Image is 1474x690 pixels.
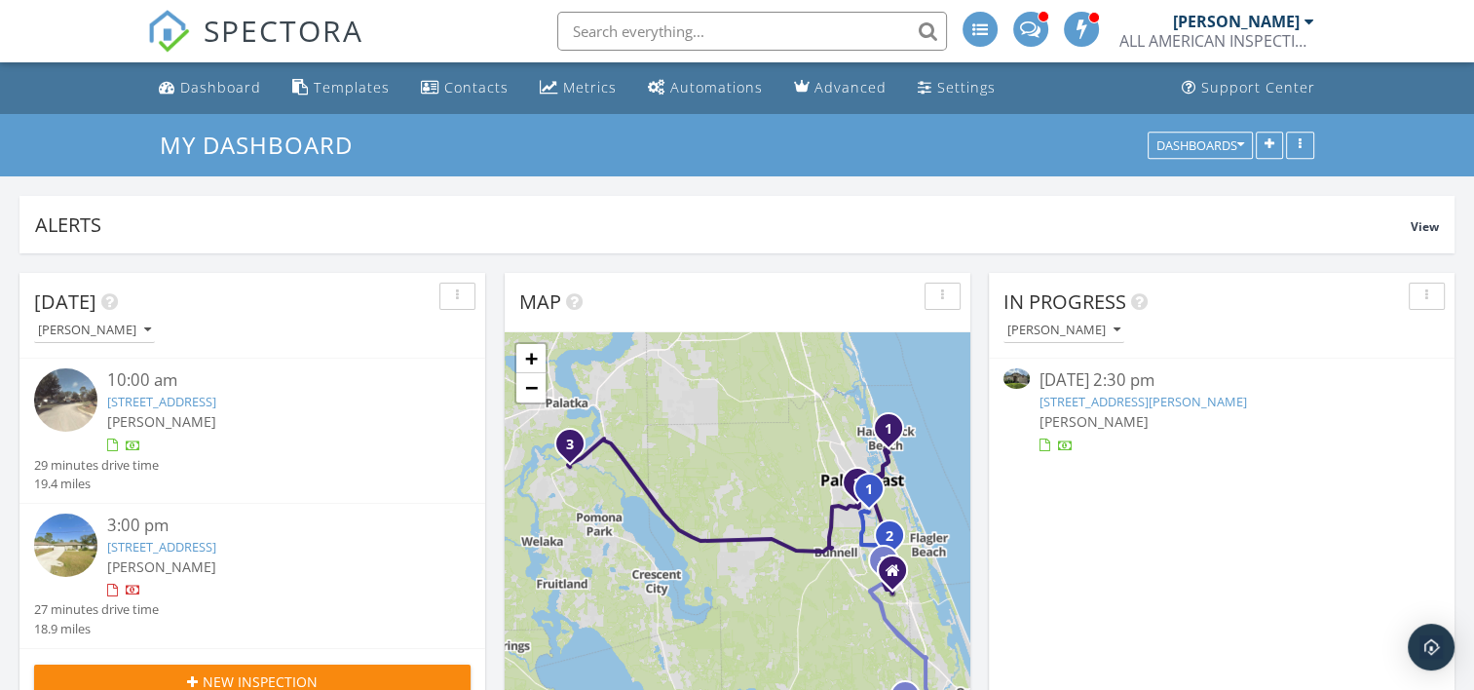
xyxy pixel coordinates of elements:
[557,12,947,51] input: Search everything...
[865,483,873,497] i: 1
[516,373,546,402] a: Zoom out
[34,600,159,619] div: 27 minutes drive time
[107,393,216,410] a: [STREET_ADDRESS]
[1003,288,1126,315] span: In Progress
[147,26,363,67] a: SPECTORA
[34,368,471,493] a: 10:00 am [STREET_ADDRESS] [PERSON_NAME] 29 minutes drive time 19.4 miles
[1119,31,1314,51] div: ALL AMERICAN INSPECTION SERVICES
[147,10,190,53] img: The Best Home Inspection Software - Spectora
[885,423,892,437] i: 1
[107,538,216,556] a: [STREET_ADDRESS]
[1201,78,1315,96] div: Support Center
[880,556,888,569] i: 2
[1156,138,1244,152] div: Dashboards
[34,318,155,344] button: [PERSON_NAME]
[786,70,894,106] a: Advanced
[204,10,363,51] span: SPECTORA
[1003,368,1030,388] img: 9563703%2Fcover_photos%2FoUKUHZJJKptL03Ste6zG%2Fsmall.jpg
[180,78,261,96] div: Dashboard
[34,288,96,315] span: [DATE]
[34,514,471,638] a: 3:00 pm [STREET_ADDRESS] [PERSON_NAME] 27 minutes drive time 18.9 miles
[886,530,893,544] i: 2
[444,78,509,96] div: Contacts
[1148,132,1253,159] button: Dashboards
[1003,318,1124,344] button: [PERSON_NAME]
[35,211,1411,238] div: Alerts
[1411,218,1439,235] span: View
[889,535,901,547] div: 45 Ulmaceal Path, Palm Coast, FL 32164
[892,570,904,582] div: 12 Smoke Tree Place, Palm Coast Fl 32164
[640,70,771,106] a: Automations (Advanced)
[570,443,582,455] div: 110 Pheasant Rd, Satsuma, FL 32189
[34,620,159,638] div: 18.9 miles
[107,368,435,393] div: 10:00 am
[519,288,561,315] span: Map
[284,70,397,106] a: Templates
[888,428,900,440] div: 9 Cypresswood Dr, Palm Coast, FL 32137
[107,557,216,576] span: [PERSON_NAME]
[1039,393,1247,410] a: [STREET_ADDRESS][PERSON_NAME]
[814,78,887,96] div: Advanced
[151,70,269,106] a: Dashboard
[516,344,546,373] a: Zoom in
[107,514,435,538] div: 3:00 pm
[1003,368,1440,455] a: [DATE] 2:30 pm [STREET_ADDRESS][PERSON_NAME] [PERSON_NAME]
[869,488,881,500] div: 118 Park Pl Cir, Palm Coast, FL 32164
[34,456,159,475] div: 29 minutes drive time
[1173,12,1300,31] div: [PERSON_NAME]
[1039,368,1403,393] div: [DATE] 2:30 pm
[910,70,1003,106] a: Settings
[1039,412,1149,431] span: [PERSON_NAME]
[34,514,97,577] img: streetview
[413,70,516,106] a: Contacts
[38,324,151,337] div: [PERSON_NAME]
[314,78,390,96] div: Templates
[160,129,369,161] a: My Dashboard
[34,475,159,493] div: 19.4 miles
[34,368,97,432] img: streetview
[566,439,574,452] i: 3
[1007,324,1120,337] div: [PERSON_NAME]
[563,78,617,96] div: Metrics
[107,412,216,431] span: [PERSON_NAME]
[532,70,624,106] a: Metrics
[1408,624,1455,671] div: Open Intercom Messenger
[937,78,996,96] div: Settings
[670,78,763,96] div: Automations
[1174,70,1323,106] a: Support Center
[853,478,861,491] i: 2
